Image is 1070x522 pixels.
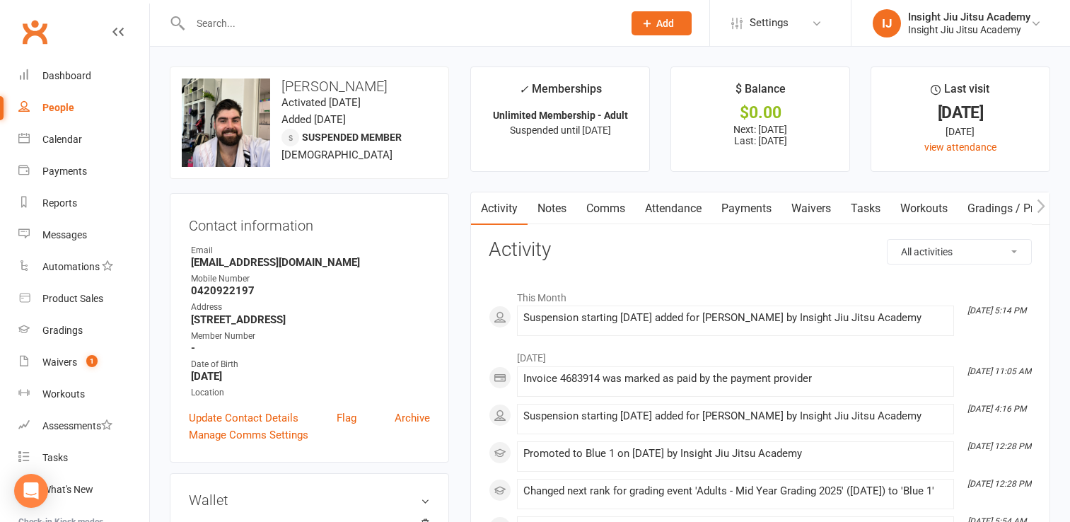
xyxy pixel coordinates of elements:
strong: - [191,342,430,354]
h3: [PERSON_NAME] [182,79,437,94]
div: Address [191,301,430,314]
div: Changed next rank for grading event 'Adults - Mid Year Grading 2025' ([DATE]) to 'Blue 1' [523,485,948,497]
div: Suspension starting [DATE] added for [PERSON_NAME] by Insight Jiu Jitsu Academy [523,312,948,324]
input: Search... [186,13,613,33]
i: [DATE] 5:14 PM [967,306,1026,315]
span: 1 [86,355,98,367]
div: Memberships [519,80,602,106]
i: [DATE] 12:28 PM [967,441,1031,451]
div: Reports [42,197,77,209]
button: Add [632,11,692,35]
div: Insight Jiu Jitsu Academy [908,11,1030,23]
p: Next: [DATE] Last: [DATE] [684,124,837,146]
strong: [STREET_ADDRESS] [191,313,430,326]
strong: 0420922197 [191,284,430,297]
i: [DATE] 12:28 PM [967,479,1031,489]
a: Workouts [18,378,149,410]
div: $0.00 [684,105,837,120]
a: Reports [18,187,149,219]
h3: Contact information [189,212,430,233]
div: $ Balance [735,80,786,105]
div: Workouts [42,388,85,400]
div: What's New [42,484,93,495]
div: Open Intercom Messenger [14,474,48,508]
li: [DATE] [489,343,1032,366]
div: Email [191,244,430,257]
span: Suspended until [DATE] [510,124,611,136]
div: Suspension starting [DATE] added for [PERSON_NAME] by Insight Jiu Jitsu Academy [523,410,948,422]
a: Attendance [635,192,711,225]
div: Promoted to Blue 1 on [DATE] by Insight Jiu Jitsu Academy [523,448,948,460]
span: Add [656,18,674,29]
a: Automations [18,251,149,283]
h3: Activity [489,239,1032,261]
a: Clubworx [17,14,52,50]
a: Waivers 1 [18,347,149,378]
a: Workouts [890,192,958,225]
span: Settings [750,7,789,39]
a: Messages [18,219,149,251]
div: [DATE] [884,105,1037,120]
a: Notes [528,192,576,225]
div: Date of Birth [191,358,430,371]
div: Insight Jiu Jitsu Academy [908,23,1030,36]
i: [DATE] 4:16 PM [967,404,1026,414]
div: Dashboard [42,70,91,81]
a: Payments [18,156,149,187]
a: Waivers [781,192,841,225]
img: image1722046678.png [182,79,270,167]
div: Mobile Number [191,272,430,286]
span: [DEMOGRAPHIC_DATA] [281,149,392,161]
a: view attendance [924,141,996,153]
strong: Unlimited Membership - Adult [493,110,628,121]
a: Calendar [18,124,149,156]
div: Last visit [931,80,989,105]
div: Assessments [42,420,112,431]
i: [DATE] 11:05 AM [967,366,1031,376]
div: People [42,102,74,113]
a: People [18,92,149,124]
a: Payments [711,192,781,225]
div: Gradings [42,325,83,336]
time: Activated [DATE] [281,96,361,109]
div: Waivers [42,356,77,368]
strong: [EMAIL_ADDRESS][DOMAIN_NAME] [191,256,430,269]
div: Location [191,386,430,400]
a: Comms [576,192,635,225]
span: Suspended member [302,132,402,143]
div: [DATE] [884,124,1037,139]
div: Product Sales [42,293,103,304]
div: Payments [42,166,87,177]
a: Tasks [841,192,890,225]
div: IJ [873,9,901,37]
a: What's New [18,474,149,506]
time: Added [DATE] [281,113,346,126]
div: Automations [42,261,100,272]
div: Calendar [42,134,82,145]
a: Product Sales [18,283,149,315]
a: Manage Comms Settings [189,427,308,443]
li: This Month [489,283,1032,306]
a: Dashboard [18,60,149,92]
a: Update Contact Details [189,410,298,427]
div: Tasks [42,452,68,463]
div: Member Number [191,330,430,343]
div: Messages [42,229,87,240]
a: Tasks [18,442,149,474]
a: Gradings [18,315,149,347]
a: Flag [337,410,356,427]
a: Assessments [18,410,149,442]
a: Archive [395,410,430,427]
div: Invoice 4683914 was marked as paid by the payment provider [523,373,948,385]
a: Activity [471,192,528,225]
i: ✓ [519,83,528,96]
h3: Wallet [189,492,430,508]
strong: [DATE] [191,370,430,383]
